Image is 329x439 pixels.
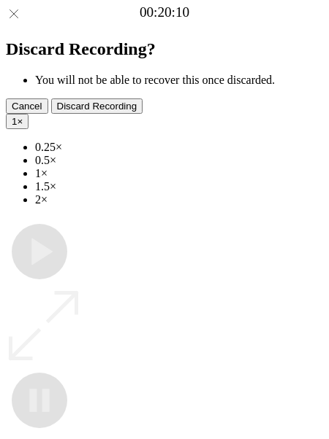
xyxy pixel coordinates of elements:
[6,98,48,114] button: Cancel
[35,154,323,167] li: 0.5×
[51,98,143,114] button: Discard Recording
[35,141,323,154] li: 0.25×
[35,74,323,87] li: You will not be able to recover this once discarded.
[6,114,29,129] button: 1×
[140,4,189,20] a: 00:20:10
[35,193,323,206] li: 2×
[35,180,323,193] li: 1.5×
[12,116,17,127] span: 1
[6,39,323,59] h2: Discard Recording?
[35,167,323,180] li: 1×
